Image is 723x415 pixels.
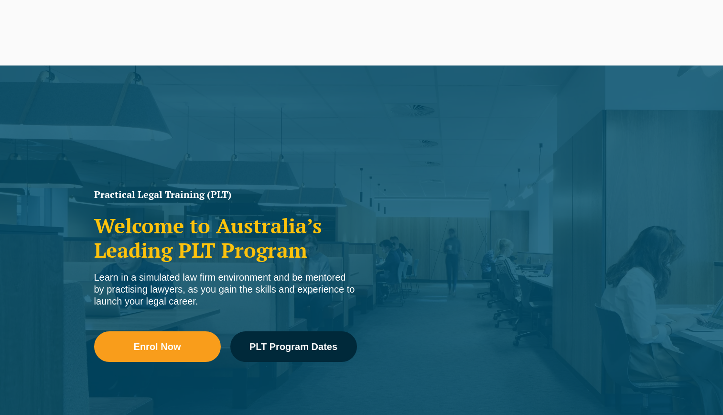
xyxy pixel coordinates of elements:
a: Enrol Now [94,331,221,362]
div: Learn in a simulated law firm environment and be mentored by practising lawyers, as you gain the ... [94,272,357,307]
h2: Welcome to Australia’s Leading PLT Program [94,214,357,262]
h1: Practical Legal Training (PLT) [94,190,357,199]
span: PLT Program Dates [249,342,337,351]
a: PLT Program Dates [230,331,357,362]
span: Enrol Now [134,342,181,351]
